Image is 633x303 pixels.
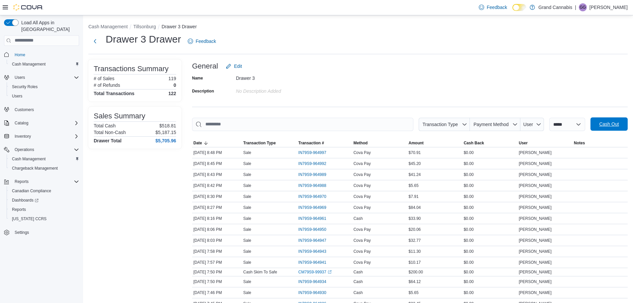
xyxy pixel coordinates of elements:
[12,188,51,194] span: Canadian Compliance
[579,3,587,11] div: Greg Gaudreau
[519,238,552,243] span: [PERSON_NAME]
[580,3,586,11] span: GG
[12,132,79,140] span: Inventory
[519,161,552,166] span: [PERSON_NAME]
[464,140,484,146] span: Cash Back
[15,230,29,235] span: Settings
[298,278,333,286] button: IN79S9-964934
[298,216,326,221] span: IN79S9-964961
[9,83,79,91] span: Security Roles
[193,140,202,146] span: Date
[7,60,82,69] button: Cash Management
[192,247,242,255] div: [DATE] 7:58 PM
[243,150,251,155] p: Sale
[9,60,79,68] span: Cash Management
[15,179,29,184] span: Reports
[517,139,573,147] button: User
[298,149,333,157] button: IN79S9-964997
[12,132,34,140] button: Inventory
[94,138,122,143] h4: Drawer Total
[7,82,82,91] button: Security Roles
[354,172,371,177] span: Cova Pay
[519,205,552,210] span: [PERSON_NAME]
[409,216,421,221] span: $33.90
[354,269,363,275] span: Cash
[94,76,114,81] h6: # of Sales
[192,193,242,201] div: [DATE] 8:30 PM
[12,178,31,186] button: Reports
[9,92,25,100] a: Users
[1,132,82,141] button: Inventory
[9,92,79,100] span: Users
[354,216,363,221] span: Cash
[19,19,79,33] span: Load All Apps in [GEOGRAPHIC_DATA]
[409,279,421,284] span: $64.12
[243,227,251,232] p: Sale
[297,139,352,147] button: Transaction #
[192,289,242,297] div: [DATE] 7:46 PM
[407,139,463,147] button: Amount
[15,147,34,152] span: Operations
[192,278,242,286] div: [DATE] 7:50 PM
[88,24,128,29] button: Cash Management
[519,194,552,199] span: [PERSON_NAME]
[15,75,25,80] span: Users
[409,161,421,166] span: $45.20
[523,122,533,127] span: User
[298,269,332,275] a: CM79S9-99937External link
[243,238,251,243] p: Sale
[223,60,245,73] button: Edit
[1,73,82,82] button: Users
[9,155,79,163] span: Cash Management
[9,83,40,91] a: Security Roles
[298,260,326,265] span: IN79S9-964941
[298,247,333,255] button: IN79S9-964943
[519,216,552,221] span: [PERSON_NAME]
[192,62,218,70] h3: General
[354,194,371,199] span: Cova Pay
[1,50,82,60] button: Home
[192,204,242,212] div: [DATE] 8:27 PM
[192,118,413,131] input: This is a search bar. As you type, the results lower in the page will automatically filter.
[15,52,25,58] span: Home
[192,258,242,266] div: [DATE] 7:57 PM
[354,140,368,146] span: Method
[94,130,126,135] h6: Total Non-Cash
[462,258,517,266] div: $0.00
[462,247,517,255] div: $0.00
[599,121,619,127] span: Cash Out
[298,215,333,223] button: IN79S9-964961
[298,171,333,179] button: IN79S9-964989
[298,226,333,233] button: IN79S9-964950
[12,207,26,212] span: Reports
[192,268,242,276] div: [DATE] 7:50 PM
[185,35,219,48] a: Feedback
[474,122,509,127] span: Payment Method
[409,260,421,265] span: $10.17
[9,60,48,68] a: Cash Management
[168,91,176,96] h4: 122
[512,4,526,11] input: Dark Mode
[9,206,29,214] a: Reports
[173,82,176,88] p: 0
[519,227,552,232] span: [PERSON_NAME]
[409,238,421,243] span: $32.77
[12,74,79,81] span: Users
[298,236,333,244] button: IN79S9-964947
[9,215,79,223] span: Washington CCRS
[462,171,517,179] div: $0.00
[9,164,79,172] span: Chargeback Management
[470,118,520,131] button: Payment Method
[519,279,552,284] span: [PERSON_NAME]
[354,183,371,188] span: Cova Pay
[192,215,242,223] div: [DATE] 8:16 PM
[7,91,82,101] button: Users
[409,227,421,232] span: $20.06
[298,279,326,284] span: IN79S9-964934
[192,236,242,244] div: [DATE] 8:03 PM
[12,119,31,127] button: Catalog
[462,182,517,190] div: $0.00
[12,228,32,236] a: Settings
[519,172,552,177] span: [PERSON_NAME]
[88,35,102,48] button: Next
